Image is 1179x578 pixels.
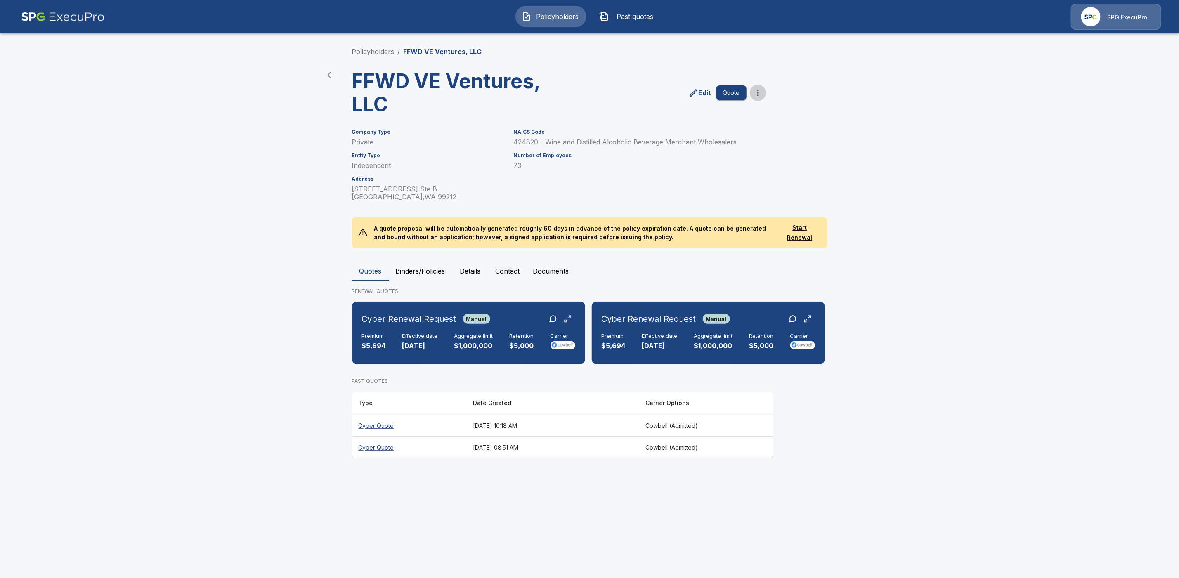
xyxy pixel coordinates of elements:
p: [DATE] [642,341,678,351]
button: Policyholders IconPolicyholders [515,6,586,27]
th: Cowbell (Admitted) [639,415,773,436]
a: Policyholders [352,47,395,56]
p: 424820 - Wine and Distilled Alcoholic Beverage Merchant Wholesalers [514,138,747,146]
h6: Aggregate limit [694,333,733,340]
h6: Entity Type [352,153,504,158]
button: Contact [489,261,527,281]
p: 73 [514,162,747,170]
th: [DATE] 10:18 AM [467,415,639,436]
div: policyholder tabs [352,261,827,281]
h6: Carrier [790,333,815,340]
button: Start Renewal [779,220,821,245]
th: Cowbell (Admitted) [639,436,773,458]
li: / [398,47,400,57]
p: Independent [352,162,504,170]
a: edit [687,86,713,99]
p: $5,000 [510,341,534,351]
th: Type [352,392,467,415]
p: RENEWAL QUOTES [352,288,827,295]
p: $5,694 [362,341,386,351]
h6: Address [352,176,504,182]
th: Cyber Quote [352,415,467,436]
p: A quote proposal will be automatically generated roughly 60 days in advance of the policy expirat... [367,217,779,248]
p: $1,000,000 [454,341,493,351]
nav: breadcrumb [352,47,482,57]
button: Past quotes IconPast quotes [593,6,664,27]
h6: Retention [510,333,534,340]
h6: Premium [602,333,626,340]
p: $5,694 [602,341,626,351]
p: $1,000,000 [694,341,733,351]
a: Agency IconSPG ExecuPro [1071,4,1161,30]
img: Policyholders Icon [522,12,532,21]
h6: Aggregate limit [454,333,493,340]
p: [STREET_ADDRESS] Ste B [GEOGRAPHIC_DATA] , WA 99212 [352,185,504,201]
table: responsive table [352,392,773,458]
button: Details [452,261,489,281]
img: Carrier [790,341,815,349]
p: SPG ExecuPro [1107,13,1147,21]
p: [DATE] [402,341,438,351]
p: Private [352,138,504,146]
button: more [750,85,766,101]
img: Past quotes Icon [599,12,609,21]
h6: Cyber Renewal Request [362,312,456,326]
h6: Cyber Renewal Request [602,312,696,326]
button: Binders/Policies [389,261,452,281]
th: Cyber Quote [352,436,467,458]
button: Documents [527,261,576,281]
a: back [322,67,339,83]
span: Manual [703,316,730,322]
th: [DATE] 08:51 AM [467,436,639,458]
h6: Number of Employees [514,153,747,158]
h6: Retention [749,333,774,340]
img: Agency Icon [1081,7,1101,26]
h6: Effective date [642,333,678,340]
span: Past quotes [612,12,658,21]
p: FFWD VE Ventures, LLC [404,47,482,57]
h6: NAICS Code [514,129,747,135]
button: Quote [716,85,747,101]
h6: Company Type [352,129,504,135]
button: Quotes [352,261,389,281]
p: PAST QUOTES [352,377,773,385]
p: $5,000 [749,341,774,351]
h6: Effective date [402,333,438,340]
img: AA Logo [21,4,105,30]
span: Policyholders [535,12,580,21]
h6: Carrier [551,333,575,340]
img: Carrier [551,341,575,349]
p: Edit [699,88,711,98]
th: Carrier Options [639,392,773,415]
th: Date Created [467,392,639,415]
h3: FFWD VE Ventures, LLC [352,70,556,116]
h6: Premium [362,333,386,340]
span: Manual [463,316,490,322]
